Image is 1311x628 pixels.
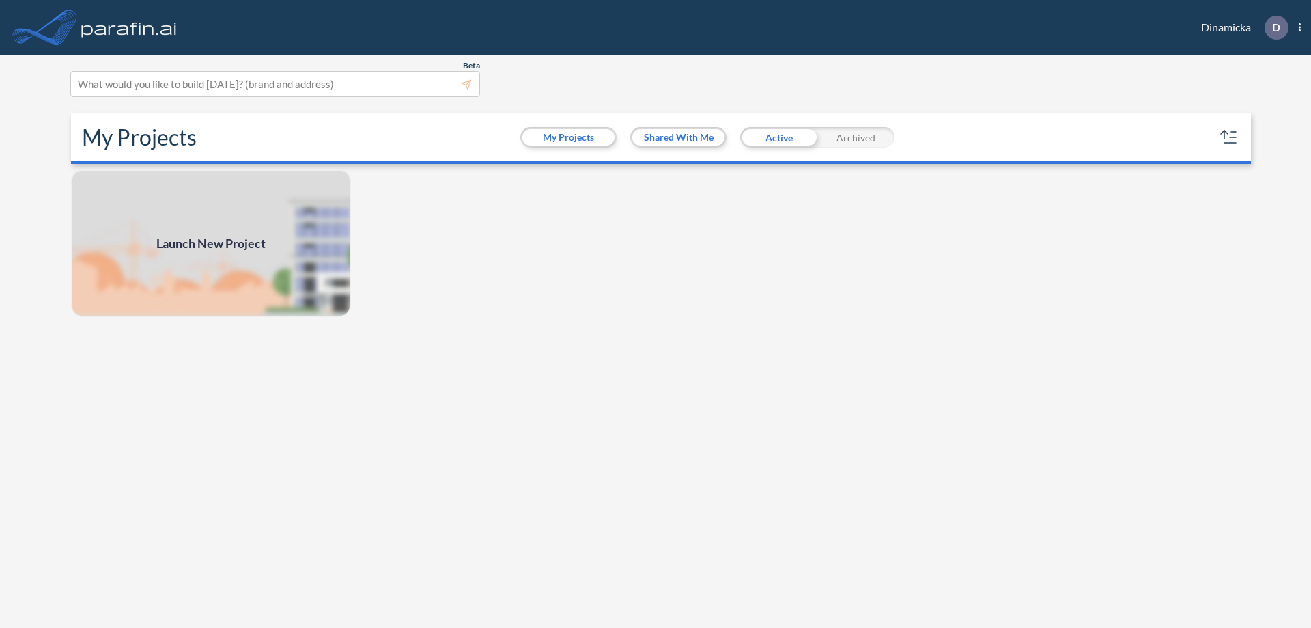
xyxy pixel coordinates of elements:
[79,14,180,41] img: logo
[522,129,615,146] button: My Projects
[156,234,266,253] span: Launch New Project
[71,169,351,317] img: add
[82,124,197,150] h2: My Projects
[71,169,351,317] a: Launch New Project
[463,60,480,71] span: Beta
[740,127,817,148] div: Active
[1218,126,1240,148] button: sort
[1181,16,1301,40] div: Dinamicka
[1272,21,1280,33] p: D
[817,127,894,148] div: Archived
[632,129,724,146] button: Shared With Me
